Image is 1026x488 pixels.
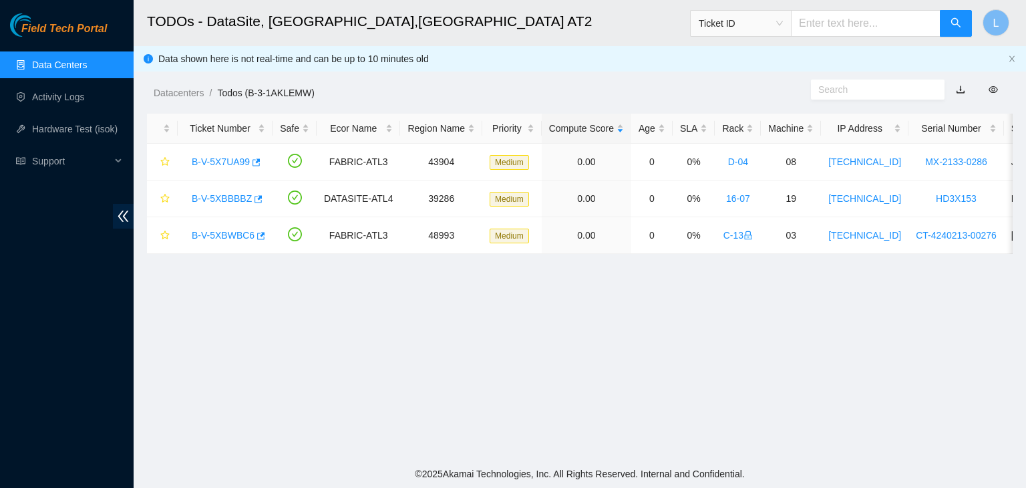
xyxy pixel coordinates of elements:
[154,188,170,209] button: star
[490,229,529,243] span: Medium
[288,227,302,241] span: check-circle
[400,144,482,180] td: 43904
[983,9,1009,36] button: L
[400,217,482,254] td: 48993
[317,217,400,254] td: FABRIC-ATL3
[1008,55,1016,64] button: close
[761,217,821,254] td: 03
[16,156,25,166] span: read
[828,193,901,204] a: [TECHNICAL_ID]
[993,15,999,31] span: L
[673,217,715,254] td: 0%
[32,59,87,70] a: Data Centers
[723,230,753,241] a: C-13lock
[951,17,961,30] span: search
[956,84,965,95] a: download
[631,217,673,254] td: 0
[317,144,400,180] td: FABRIC-ATL3
[490,155,529,170] span: Medium
[936,193,977,204] a: HD3X153
[673,144,715,180] td: 0%
[192,230,254,241] a: B-V-5XBWBC6
[21,23,107,35] span: Field Tech Portal
[160,157,170,168] span: star
[699,13,783,33] span: Ticket ID
[673,180,715,217] td: 0%
[726,193,750,204] a: 16-07
[940,10,972,37] button: search
[743,231,753,240] span: lock
[542,217,631,254] td: 0.00
[989,85,998,94] span: eye
[828,230,901,241] a: [TECHNICAL_ID]
[490,192,529,207] span: Medium
[192,156,250,167] a: B-V-5X7UA99
[160,231,170,241] span: star
[154,151,170,172] button: star
[317,180,400,217] td: DATASITE-ATL4
[728,156,748,167] a: D-04
[818,82,926,97] input: Search
[113,204,134,229] span: double-left
[192,193,252,204] a: B-V-5XBBBBZ
[761,144,821,180] td: 08
[542,144,631,180] td: 0.00
[288,154,302,168] span: check-circle
[32,92,85,102] a: Activity Logs
[631,144,673,180] td: 0
[154,88,204,98] a: Datacenters
[791,10,940,37] input: Enter text here...
[828,156,901,167] a: [TECHNICAL_ID]
[10,13,67,37] img: Akamai Technologies
[134,460,1026,488] footer: © 2025 Akamai Technologies, Inc. All Rights Reserved. Internal and Confidential.
[10,24,107,41] a: Akamai TechnologiesField Tech Portal
[542,180,631,217] td: 0.00
[400,180,482,217] td: 39286
[209,88,212,98] span: /
[631,180,673,217] td: 0
[946,79,975,100] button: download
[160,194,170,205] span: star
[761,180,821,217] td: 19
[32,124,118,134] a: Hardware Test (isok)
[154,225,170,246] button: star
[288,191,302,205] span: check-circle
[217,88,314,98] a: Todos (B-3-1AKLEMW)
[916,230,997,241] a: CT-4240213-00276
[925,156,987,167] a: MX-2133-0286
[32,148,111,174] span: Support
